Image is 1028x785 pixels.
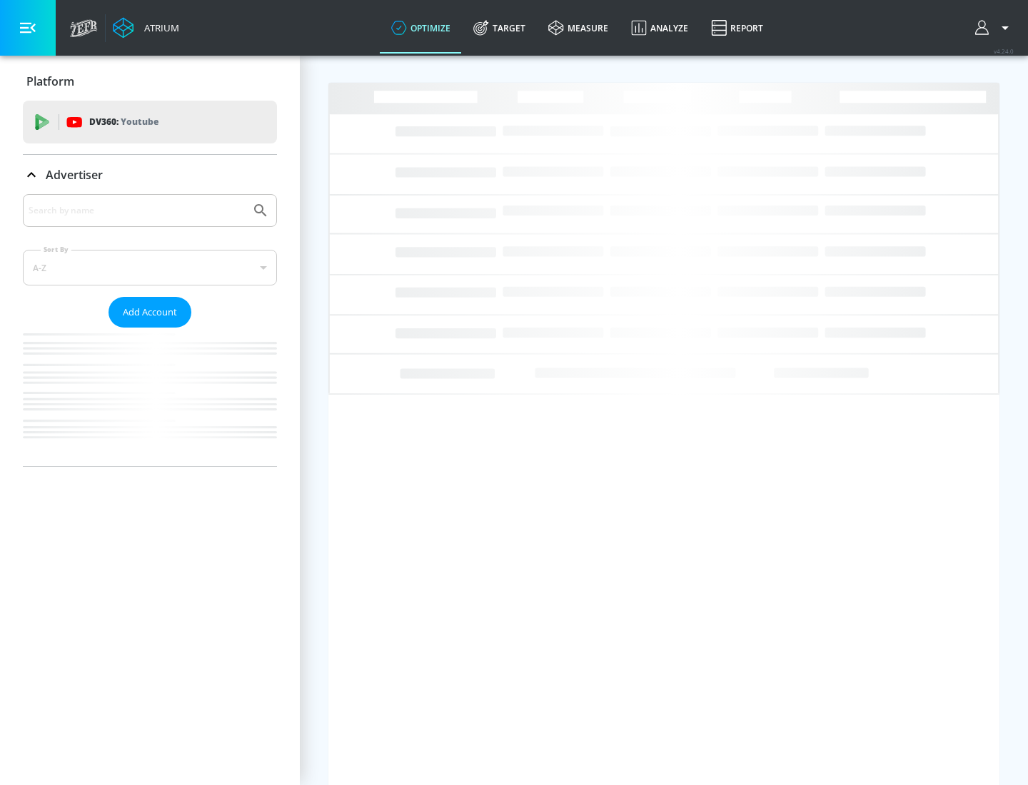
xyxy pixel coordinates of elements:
div: Platform [23,61,277,101]
p: Youtube [121,114,158,129]
label: Sort By [41,245,71,254]
div: DV360: Youtube [23,101,277,143]
div: A-Z [23,250,277,285]
a: Report [700,2,775,54]
div: Advertiser [23,155,277,195]
input: Search by name [29,201,245,220]
a: Atrium [113,17,179,39]
div: Atrium [138,21,179,34]
p: DV360: [89,114,158,130]
p: Platform [26,74,74,89]
nav: list of Advertiser [23,328,277,466]
a: Target [462,2,537,54]
span: v 4.24.0 [994,47,1014,55]
a: optimize [380,2,462,54]
a: Analyze [620,2,700,54]
div: Advertiser [23,194,277,466]
button: Add Account [109,297,191,328]
a: measure [537,2,620,54]
p: Advertiser [46,167,103,183]
span: Add Account [123,304,177,320]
